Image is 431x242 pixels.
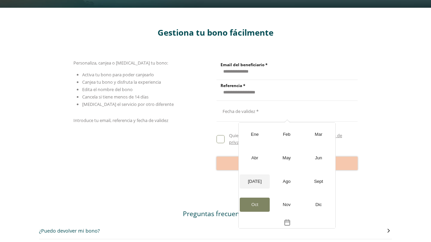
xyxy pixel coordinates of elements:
[240,151,270,165] div: Abr
[183,209,248,218] span: Preguntas frecuentes
[272,174,302,189] div: Ago
[239,216,335,228] button: Toggle overlay
[272,151,302,165] div: May
[229,132,342,145] a: Ver política de privacidad
[82,94,148,100] span: Cancela si tiene menos de 14 días
[82,101,174,107] span: [MEDICAL_DATA] el servicio por otro diferente
[39,227,392,235] button: ¿Puedo devolver mi bono?
[39,227,100,235] h3: ¿Puedo devolver mi bono?
[240,127,270,142] div: Ene
[82,79,161,85] span: Canjea tu bono y disfruta la experiencia
[158,27,273,38] span: Gestiona tu bono fácilmente
[240,198,270,212] div: Oct
[73,117,168,123] span: Introduce tu email, referencia y fecha de validez
[217,157,358,170] button: Continuar
[82,86,133,92] span: Edita el nombre del bono
[304,127,334,142] div: Mar
[304,151,334,165] div: Jun
[73,60,168,66] span: Personaliza, canjea o [MEDICAL_DATA] tu bono:
[304,198,334,212] div: Dic
[229,132,312,138] span: Quiero recibir promociones y descuentos.
[240,174,270,189] div: [DATE]
[304,174,334,189] div: Sept
[272,127,302,142] div: Feb
[272,198,302,212] div: Nov
[82,72,154,78] span: Activa tu bono para poder canjearlo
